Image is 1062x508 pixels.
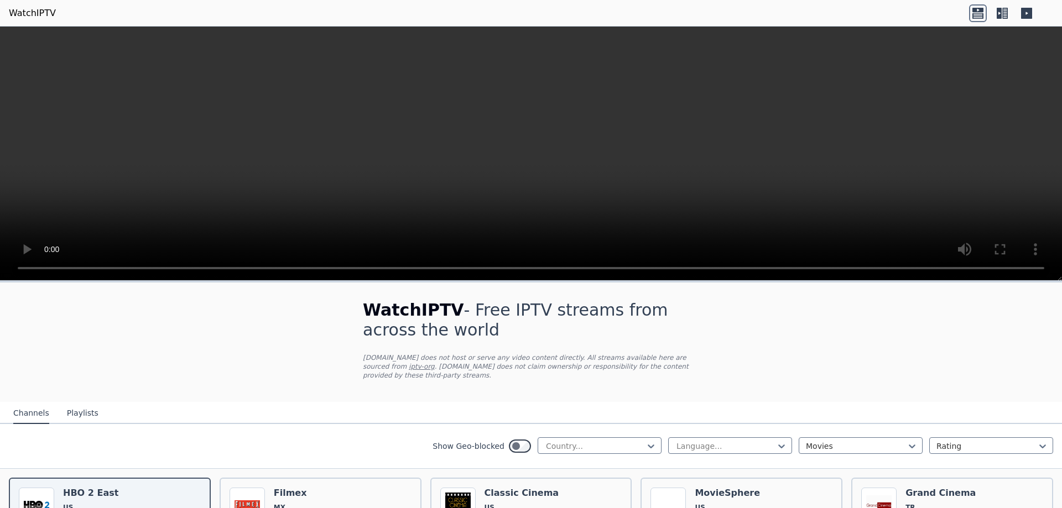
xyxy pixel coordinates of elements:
[9,7,56,20] a: WatchIPTV
[363,300,464,320] span: WatchIPTV
[695,488,760,499] h6: MovieSphere
[433,441,504,452] label: Show Geo-blocked
[905,488,976,499] h6: Grand Cinema
[363,353,699,380] p: [DOMAIN_NAME] does not host or serve any video content directly. All streams available here are s...
[13,403,49,424] button: Channels
[409,363,435,370] a: iptv-org
[274,488,322,499] h6: Filmex
[63,488,118,499] h6: HBO 2 East
[67,403,98,424] button: Playlists
[485,488,559,499] h6: Classic Cinema
[363,300,699,340] h1: - Free IPTV streams from across the world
